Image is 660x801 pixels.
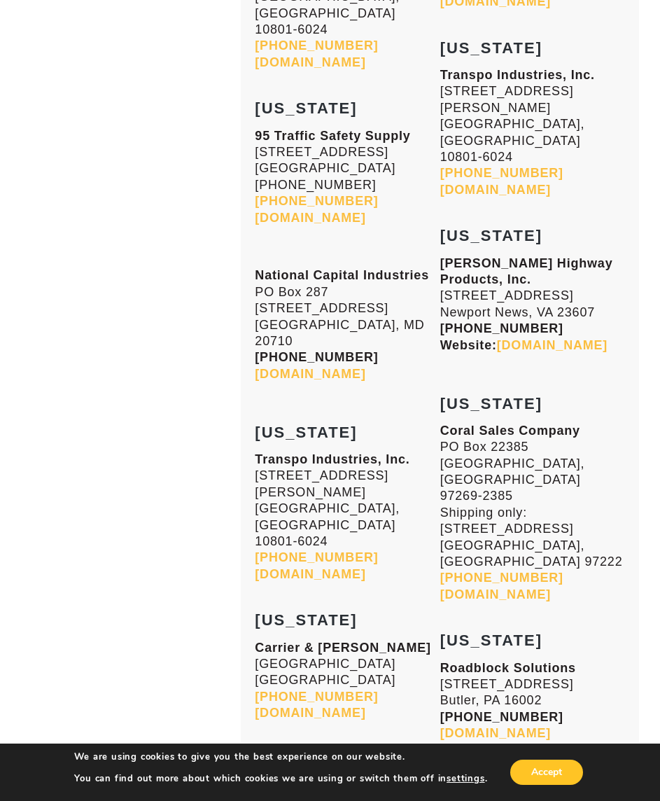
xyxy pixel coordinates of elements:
strong: Carrier & [PERSON_NAME] [255,641,430,655]
a: [DOMAIN_NAME] [497,338,608,352]
strong: [US_STATE] [440,227,542,244]
p: [STREET_ADDRESS][PERSON_NAME] [GEOGRAPHIC_DATA], [GEOGRAPHIC_DATA] 10801-6024 [255,452,440,583]
a: [DOMAIN_NAME] [255,211,365,225]
a: [DOMAIN_NAME] [440,587,551,601]
p: [STREET_ADDRESS] Newport News, VA 23607 [440,256,625,354]
a: [PHONE_NUMBER] [255,690,378,704]
a: [DOMAIN_NAME] [255,567,365,581]
a: [PHONE_NUMBER] [440,571,563,585]
a: [PHONE_NUMBER] [255,550,378,564]
button: Accept [510,760,583,785]
strong: Coral Sales Company [440,424,580,438]
strong: Roadblock Solutions [440,661,576,675]
a: [PHONE_NUMBER] [440,166,563,180]
p: [STREET_ADDRESS] Butler, PA 16002 [440,660,625,742]
button: settings [447,772,484,785]
strong: [US_STATE] [440,395,542,412]
strong: [US_STATE] [255,611,357,629]
p: [GEOGRAPHIC_DATA] [GEOGRAPHIC_DATA] [255,640,440,722]
p: PO Box 287 [STREET_ADDRESS] [GEOGRAPHIC_DATA], MD 20710 [255,267,440,382]
a: [DOMAIN_NAME] [440,726,551,740]
strong: National Capital Industries [255,268,429,282]
a: [DOMAIN_NAME] [255,367,365,381]
strong: [PHONE_NUMBER] [440,710,563,740]
p: [STREET_ADDRESS] [GEOGRAPHIC_DATA] [PHONE_NUMBER] [255,128,440,226]
strong: [PHONE_NUMBER] Website: [440,321,608,351]
strong: [US_STATE] [440,632,542,649]
strong: [US_STATE] [255,99,357,117]
strong: [US_STATE] [440,39,542,57]
strong: Transpo Industries, Inc. [255,452,409,466]
strong: [US_STATE] [255,424,357,441]
a: [PHONE_NUMBER] [255,39,378,53]
p: [STREET_ADDRESS][PERSON_NAME] [GEOGRAPHIC_DATA], [GEOGRAPHIC_DATA] 10801-6024 [440,67,625,198]
strong: [PHONE_NUMBER] [255,350,378,364]
p: PO Box 22385 [GEOGRAPHIC_DATA], [GEOGRAPHIC_DATA] 97269-2385 Shipping only: [STREET_ADDRESS] [GEO... [440,423,625,603]
strong: 95 Traffic Safety Supply [255,129,410,143]
p: We are using cookies to give you the best experience on our website. [74,751,487,763]
a: [DOMAIN_NAME] [440,183,551,197]
a: [PHONE_NUMBER] [255,194,378,208]
strong: Transpo Industries, Inc. [440,68,595,82]
a: [DOMAIN_NAME] [255,706,365,720]
strong: [PERSON_NAME] Highway Products, Inc. [440,256,613,286]
p: You can find out more about which cookies we are using or switch them off in . [74,772,487,785]
a: [DOMAIN_NAME] [255,55,365,69]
